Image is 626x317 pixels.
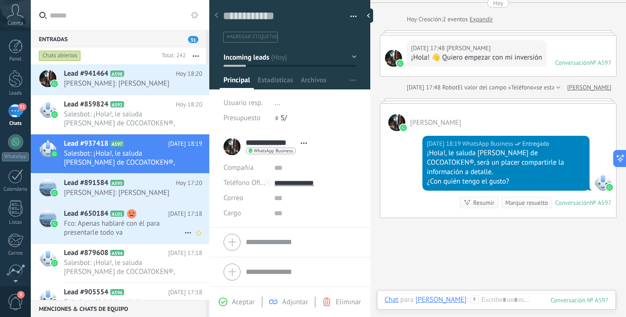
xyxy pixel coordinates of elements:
[385,50,402,67] span: Lucero Vázquez
[301,76,326,89] span: Archivos
[168,209,202,219] span: [DATE] 17:18
[18,103,26,111] span: 31
[400,295,413,305] span: para
[397,60,403,67] img: waba.svg
[110,141,124,147] span: A597
[2,90,29,97] div: Leads
[64,100,108,109] span: Lead #859824
[31,30,206,47] div: Entradas
[64,188,184,197] span: [PERSON_NAME]: [PERSON_NAME]
[64,178,108,188] span: Lead #891584
[281,114,287,123] span: S/
[168,248,202,258] span: [DATE] 17:18
[64,110,184,128] span: Salesbot: ¡Hola!, le saluda [PERSON_NAME] de COCOATOKEN®, será un placer compartirle la informaci...
[224,96,268,111] div: Usuario resp.
[224,76,250,89] span: Principal
[275,98,280,107] span: ...
[64,288,108,297] span: Lead #905554
[427,149,585,177] div: ¡Hola!, le saluda [PERSON_NAME] de COCOATOKEN®, será un placer compartirle la información a detalle.
[473,198,494,207] div: Resumir
[364,9,373,23] div: Ocultar
[64,69,108,79] span: Lead #941464
[470,15,493,24] a: Expandir
[168,139,202,149] span: [DATE] 18:19
[254,149,293,153] span: WhatsApp Business
[224,98,263,107] span: Usuario resp.
[400,124,407,131] img: waba.svg
[555,59,590,67] div: Conversación
[606,184,613,191] img: waba.svg
[51,150,58,157] img: waba.svg
[224,206,267,221] div: Cargo
[594,174,611,191] span: WhatsApp Business
[415,295,466,304] div: Lucero Vázquez
[224,160,267,176] div: Compañía
[2,250,29,256] div: Correo
[51,299,58,306] img: waba.svg
[407,15,419,24] div: Hoy
[457,83,537,92] span: El valor del campo «Teléfono»
[224,114,260,123] span: Presupuesto
[407,15,493,24] div: Creación:
[110,211,124,217] span: A101
[411,44,447,53] div: [DATE] 17:48
[2,186,29,193] div: Calendario
[31,244,209,282] a: Lead #879608 A594 [DATE] 17:18 Salesbot: ¡Hola!, le saluda [PERSON_NAME] de COCOATOKEN®, será un ...
[258,76,293,89] span: Estadísticas
[522,139,549,149] span: Entregado
[176,178,202,188] span: Hoy 17:20
[442,83,457,91] span: Robot
[336,298,361,307] span: Eliminar
[224,111,268,126] div: Presupuesto
[176,100,202,109] span: Hoy 18:20
[51,260,58,266] img: waba.svg
[176,69,202,79] span: Hoy 18:20
[443,15,468,24] span: 2 eventos
[64,258,184,276] span: Salesbot: ¡Hola!, le saluda [PERSON_NAME] de COCOATOKEN®, será un placer compartirle la informaci...
[590,199,611,207] div: № A597
[551,296,608,304] div: 597
[555,199,590,207] div: Conversación
[505,198,548,207] div: Marque resuelto
[51,190,58,196] img: waba.svg
[407,83,442,92] div: [DATE] 17:48
[110,250,124,256] span: A594
[388,114,405,131] span: Lucero Vázquez
[31,174,209,204] a: Lead #891584 A595 Hoy 17:20 [PERSON_NAME]: [PERSON_NAME]
[2,220,29,226] div: Listas
[447,44,491,53] span: Lucero Vázquez
[31,134,209,173] a: Lead #937418 A597 [DATE] 18:19 Salesbot: ¡Hola!, le saluda [PERSON_NAME] de COCOATOKEN®, será un ...
[427,177,585,186] div: ¿Con quién tengo el gusto?
[2,121,29,127] div: Chats
[224,178,273,187] span: Teléfono Oficina
[64,139,108,149] span: Lead #937418
[31,64,209,95] a: Lead #941464 A598 Hoy 18:20 [PERSON_NAME]: [PERSON_NAME]
[188,36,198,43] span: 31
[64,219,184,237] span: Fco: Apenas hablaré con él para presentarle todo va
[39,50,81,62] div: Chats abiertos
[64,149,184,167] span: Salesbot: ¡Hola!, le saluda [PERSON_NAME] de COCOATOKEN®, será un placer compartirle la informaci...
[110,101,124,107] span: A592
[2,56,29,62] div: Panel
[51,220,58,227] img: waba.svg
[282,298,308,307] span: Adjuntar
[51,80,58,87] img: waba.svg
[567,83,611,92] a: [PERSON_NAME]
[17,291,25,299] span: 3
[8,20,23,26] span: Cuenta
[168,288,202,297] span: [DATE] 17:18
[227,34,277,40] span: #agregar etiquetas
[224,194,243,203] span: Correo
[64,248,108,258] span: Lead #879608
[410,118,461,127] span: Lucero Vázquez
[224,210,241,217] span: Cargo
[64,79,184,88] span: [PERSON_NAME]: [PERSON_NAME]
[110,70,124,77] span: A598
[462,139,513,149] span: WhatsApp Business
[31,300,206,317] div: Menciones & Chats de equipo
[31,95,209,134] a: Lead #859824 A592 Hoy 18:20 Salesbot: ¡Hola!, le saluda [PERSON_NAME] de COCOATOKEN®, será un pla...
[31,204,209,243] a: Lead #650184 A101 [DATE] 17:18 Fco: Apenas hablaré con él para presentarle todo va
[110,180,124,186] span: A595
[590,59,611,67] div: № A597
[411,53,542,62] div: ¡Hola! 👋 Quiero empezar con mi inversión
